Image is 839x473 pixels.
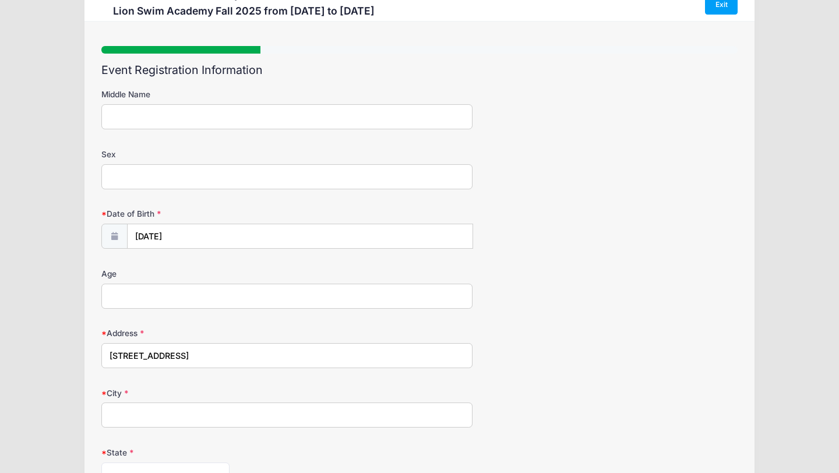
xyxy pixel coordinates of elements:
[101,63,738,77] h2: Event Registration Information
[113,5,375,17] h3: Lion Swim Academy Fall 2025 from [DATE] to [DATE]
[127,224,473,249] input: mm/dd/yyyy
[101,149,313,160] label: Sex
[101,387,313,399] label: City
[101,447,313,458] label: State
[101,268,313,280] label: Age
[101,327,313,339] label: Address
[101,208,313,220] label: Date of Birth
[101,89,313,100] label: Middle Name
